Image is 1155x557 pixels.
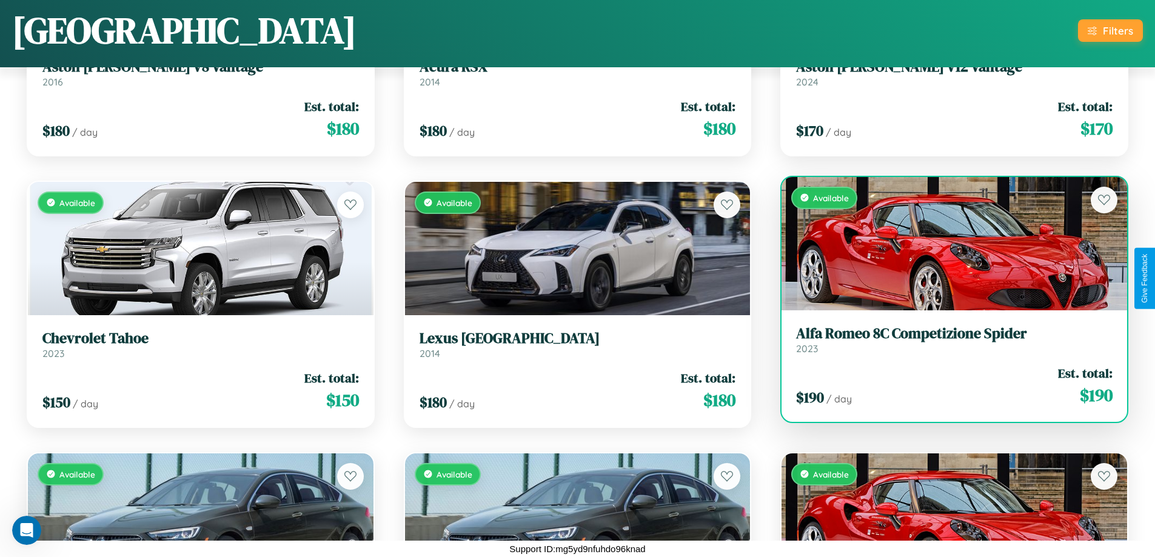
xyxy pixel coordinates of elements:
[12,516,41,545] iframe: Intercom live chat
[12,5,357,55] h1: [GEOGRAPHIC_DATA]
[826,126,851,138] span: / day
[449,398,475,410] span: / day
[1103,24,1133,37] div: Filters
[826,393,852,405] span: / day
[42,58,359,76] h3: Aston [PERSON_NAME] V8 Vantage
[42,76,63,88] span: 2016
[437,198,472,208] span: Available
[796,58,1113,76] h3: Aston [PERSON_NAME] V12 Vantage
[681,98,735,115] span: Est. total:
[42,330,359,347] h3: Chevrolet Tahoe
[420,330,736,347] h3: Lexus [GEOGRAPHIC_DATA]
[796,325,1113,342] h3: Alfa Romeo 8C Competizione Spider
[72,126,98,138] span: / day
[703,388,735,412] span: $ 180
[796,342,818,355] span: 2023
[420,347,440,359] span: 2014
[73,398,98,410] span: / day
[796,387,824,407] span: $ 190
[1078,19,1143,42] button: Filters
[42,330,359,359] a: Chevrolet Tahoe2023
[1080,383,1113,407] span: $ 190
[327,116,359,141] span: $ 180
[796,121,823,141] span: $ 170
[420,76,440,88] span: 2014
[42,58,359,88] a: Aston [PERSON_NAME] V8 Vantage2016
[1058,98,1113,115] span: Est. total:
[449,126,475,138] span: / day
[304,98,359,115] span: Est. total:
[59,469,95,479] span: Available
[813,193,849,203] span: Available
[796,76,819,88] span: 2024
[703,116,735,141] span: $ 180
[509,541,645,557] p: Support ID: mg5yd9nfuhdo96knad
[420,58,736,76] h3: Acura RSX
[42,392,70,412] span: $ 150
[304,369,359,387] span: Est. total:
[420,121,447,141] span: $ 180
[42,121,70,141] span: $ 180
[813,469,849,479] span: Available
[1140,254,1149,303] div: Give Feedback
[420,330,736,359] a: Lexus [GEOGRAPHIC_DATA]2014
[437,469,472,479] span: Available
[1080,116,1113,141] span: $ 170
[420,58,736,88] a: Acura RSX2014
[420,392,447,412] span: $ 180
[1058,364,1113,382] span: Est. total:
[42,347,64,359] span: 2023
[326,388,359,412] span: $ 150
[796,58,1113,88] a: Aston [PERSON_NAME] V12 Vantage2024
[59,198,95,208] span: Available
[796,325,1113,355] a: Alfa Romeo 8C Competizione Spider2023
[681,369,735,387] span: Est. total:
